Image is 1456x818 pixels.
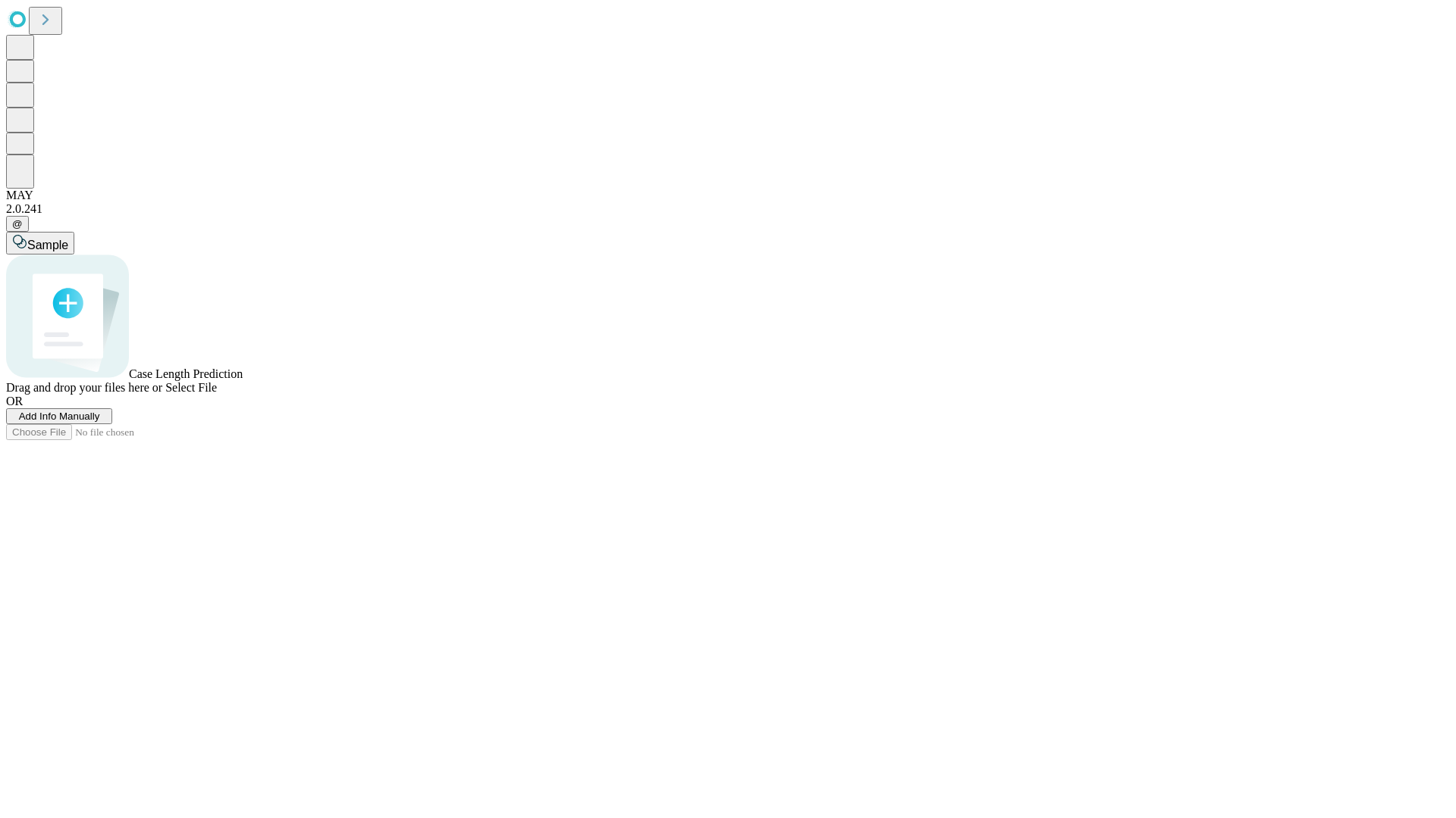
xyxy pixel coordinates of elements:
div: MAY [6,189,1450,202]
button: @ [6,216,29,232]
span: OR [6,395,23,407]
span: @ [12,218,23,229]
button: Sample [6,232,74,254]
span: Case Length Prediction [129,367,243,380]
div: 2.0.241 [6,202,1450,216]
span: Drag and drop your files here or [6,381,162,394]
span: Sample [27,239,68,251]
span: Add Info Manually [19,411,100,422]
span: Select File [165,381,217,394]
button: Add Info Manually [6,408,112,424]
